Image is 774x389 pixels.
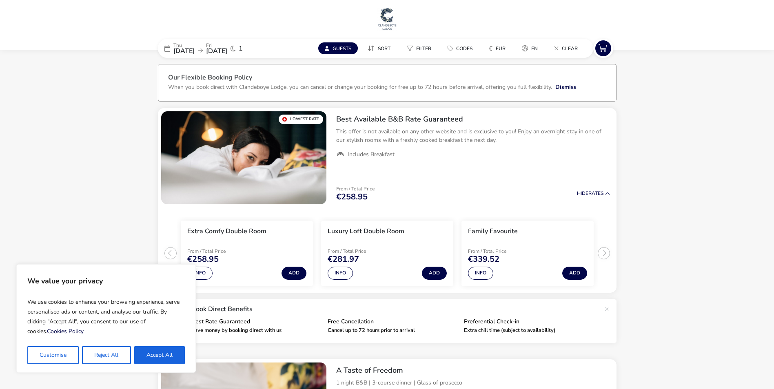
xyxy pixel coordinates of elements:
[47,327,84,335] a: Cookies Policy
[328,255,359,263] span: €281.97
[328,267,353,280] button: Info
[158,39,280,58] div: Thu[DATE]Fri[DATE]1
[333,45,351,52] span: Guests
[317,217,457,290] swiper-slide: 2 / 3
[16,264,196,373] div: We value your privacy
[134,346,185,364] button: Accept All
[348,151,395,158] span: Includes Breakfast
[361,42,400,54] naf-pibe-menu-bar-item: Sort
[422,267,447,280] button: Add
[206,46,227,55] span: [DATE]
[457,217,598,290] swiper-slide: 3 / 3
[336,366,610,375] h2: A Taste of Freedom
[187,227,266,236] h3: Extra Comfy Double Room
[177,217,317,290] swiper-slide: 1 / 3
[187,249,257,254] p: From / Total Price
[468,255,499,263] span: €339.52
[468,227,518,236] h3: Family Favourite
[168,83,552,91] p: When you book direct with Clandeboye Lodge, you can cancel or change your booking for free up to ...
[82,346,131,364] button: Reject All
[400,42,438,54] button: Filter
[336,378,610,387] p: 1 night B&B | 3-course dinner | Glass of prosecco
[416,45,431,52] span: Filter
[161,111,326,204] swiper-slide: 1 / 1
[336,193,368,201] span: €258.95
[400,42,441,54] naf-pibe-menu-bar-item: Filter
[328,328,457,333] p: Cancel up to 72 hours prior to arrival
[187,267,213,280] button: Info
[318,42,358,54] button: Guests
[555,83,577,91] button: Dismiss
[482,42,515,54] naf-pibe-menu-bar-item: €EUR
[191,328,321,333] p: Save money by booking direct with us
[562,267,587,280] button: Add
[330,108,617,165] div: Best Available B&B Rate GuaranteedThis offer is not available on any other website and is exclusi...
[336,186,375,191] p: From / Total Price
[27,294,185,340] p: We use cookies to enhance your browsing experience, serve personalised ads or content, and analys...
[336,127,610,144] p: This offer is not available on any other website and is exclusive to you! Enjoy an overnight stay...
[496,45,506,52] span: EUR
[187,255,219,263] span: €258.95
[562,45,578,52] span: Clear
[464,319,594,325] p: Preferential Check-in
[27,273,185,289] p: We value your privacy
[336,115,610,124] h2: Best Available B&B Rate Guaranteed
[378,45,390,52] span: Sort
[515,42,544,54] button: en
[531,45,538,52] span: en
[441,42,482,54] naf-pibe-menu-bar-item: Codes
[279,115,323,124] div: Lowest Rate
[328,227,404,236] h3: Luxury Loft Double Room
[548,42,588,54] naf-pibe-menu-bar-item: Clear
[318,42,361,54] naf-pibe-menu-bar-item: Guests
[468,249,538,254] p: From / Total Price
[482,42,512,54] button: €EUR
[239,45,243,52] span: 1
[515,42,548,54] naf-pibe-menu-bar-item: en
[441,42,479,54] button: Codes
[577,190,588,197] span: Hide
[548,42,584,54] button: Clear
[328,249,397,254] p: From / Total Price
[328,319,457,325] p: Free Cancellation
[282,267,306,280] button: Add
[361,42,397,54] button: Sort
[206,43,227,48] p: Fri
[191,306,600,312] p: Book Direct Benefits
[191,319,321,325] p: Best Rate Guaranteed
[468,267,493,280] button: Info
[27,346,79,364] button: Customise
[456,45,472,52] span: Codes
[377,7,397,31] img: Main Website
[464,328,594,333] p: Extra chill time (subject to availability)
[168,74,606,83] h3: Our Flexible Booking Policy
[489,44,492,53] i: €
[577,191,610,196] button: HideRates
[173,46,195,55] span: [DATE]
[173,43,195,48] p: Thu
